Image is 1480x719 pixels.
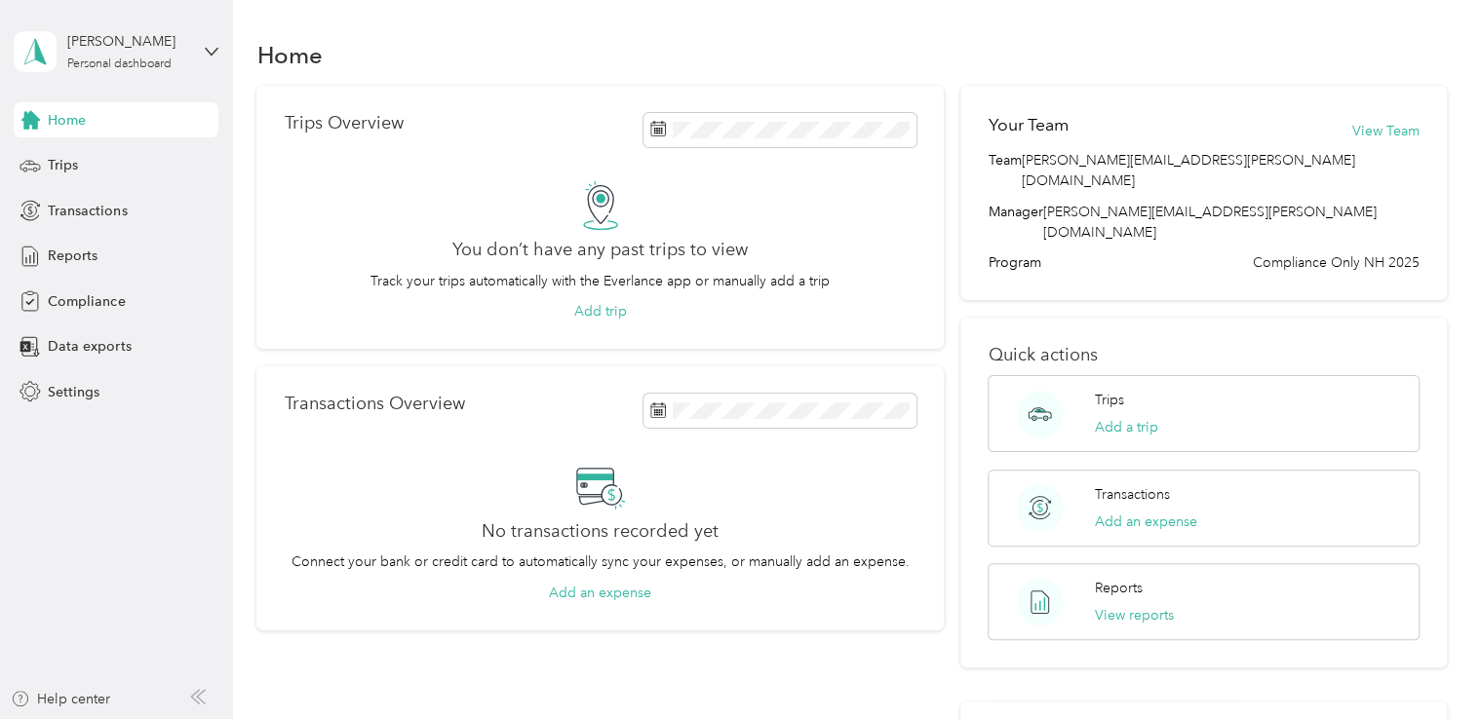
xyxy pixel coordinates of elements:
[988,150,1021,191] span: Team
[549,583,651,603] button: Add an expense
[452,240,748,260] h2: You don’t have any past trips to view
[1352,121,1420,141] button: View Team
[1021,150,1419,191] span: [PERSON_NAME][EMAIL_ADDRESS][PERSON_NAME][DOMAIN_NAME]
[574,301,627,322] button: Add trip
[988,202,1042,243] span: Manager
[1095,605,1174,625] button: View reports
[48,110,86,131] span: Home
[48,201,127,221] span: Transactions
[48,336,131,357] span: Data exports
[988,113,1068,137] h2: Your Team
[67,31,189,52] div: [PERSON_NAME]
[1095,511,1197,532] button: Add an expense
[482,521,719,542] h2: No transactions recorded yet
[1253,252,1420,273] span: Compliance Only NH 2025
[11,689,110,709] button: Help center
[988,252,1040,273] span: Program
[370,271,830,291] p: Track your trips automatically with the Everlance app or manually add a trip
[1095,578,1143,598] p: Reports
[1095,484,1170,505] p: Transactions
[48,291,125,312] span: Compliance
[284,394,464,414] p: Transactions Overview
[1095,417,1158,437] button: Add a trip
[48,155,78,175] span: Trips
[292,551,910,572] p: Connect your bank or credit card to automatically sync your expenses, or manually add an expense.
[256,45,322,65] h1: Home
[284,113,403,133] p: Trips Overview
[988,345,1419,365] p: Quick actions
[1095,390,1124,410] p: Trips
[1371,610,1480,719] iframe: Everlance-gr Chat Button Frame
[48,382,99,402] span: Settings
[67,58,172,70] div: Personal dashboard
[1042,204,1376,241] span: [PERSON_NAME][EMAIL_ADDRESS][PERSON_NAME][DOMAIN_NAME]
[48,246,97,266] span: Reports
